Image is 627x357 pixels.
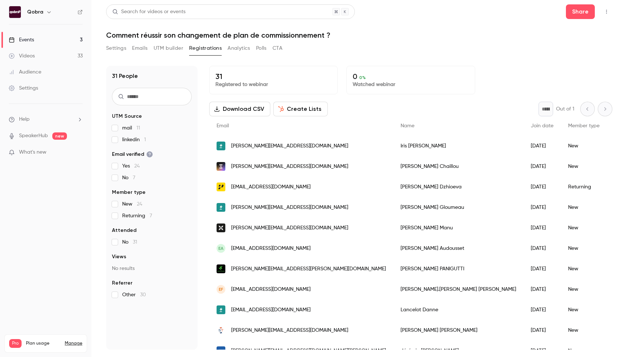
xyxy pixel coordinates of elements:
span: 7 [150,213,152,218]
button: Create Lists [273,102,328,116]
span: 31 [133,240,137,245]
div: New [561,197,607,218]
div: New [561,279,607,300]
span: Views [112,253,126,260]
img: shotgun.live [217,162,225,171]
h1: Comment réussir son changement de plan de commissionnement ? [106,31,612,40]
div: Audience [9,68,41,76]
span: UTM Source [112,113,142,120]
p: 0 [353,72,469,81]
span: 30 [140,292,146,297]
button: Settings [106,42,126,54]
div: [PERSON_NAME] Manu [393,218,523,238]
button: Registrations [189,42,222,54]
button: Analytics [228,42,250,54]
div: [PERSON_NAME] Chaillou [393,156,523,177]
div: [DATE] [523,156,561,177]
img: go-electra.com [217,305,225,314]
button: CTA [273,42,282,54]
div: Events [9,36,34,44]
div: New [561,136,607,156]
p: Out of 1 [556,105,574,113]
p: Registered to webinar [215,81,331,88]
div: [DATE] [523,279,561,300]
span: Member type [568,123,600,128]
span: Yes [122,162,140,170]
a: Manage [65,341,82,346]
img: go-electra.com [217,142,225,150]
span: What's new [19,149,46,156]
div: New [561,300,607,320]
span: 11 [136,125,140,131]
div: [DATE] [523,177,561,197]
span: 0 % [359,75,366,80]
span: Attended [112,227,136,234]
span: Email verified [112,151,153,158]
span: Pro [9,339,22,348]
span: Member type [112,189,146,196]
button: Emails [132,42,147,54]
span: Returning [122,212,152,219]
span: [PERSON_NAME][EMAIL_ADDRESS][DOMAIN_NAME] [231,224,348,232]
div: Settings [9,84,38,92]
div: New [561,218,607,238]
div: [DATE] [523,136,561,156]
span: Join date [531,123,553,128]
span: EA [218,245,224,252]
img: fr.urgo.com [217,346,225,355]
button: Share [566,4,595,19]
section: facet-groups [112,113,192,298]
iframe: Noticeable Trigger [74,149,83,156]
div: New [561,259,607,279]
span: Email [217,123,229,128]
span: [PERSON_NAME][EMAIL_ADDRESS][DOMAIN_NAME] [231,142,348,150]
p: 31 [215,72,331,81]
span: linkedin [122,136,146,143]
span: [EMAIL_ADDRESS][DOMAIN_NAME] [231,306,311,314]
p: No results [112,265,192,272]
a: SpeakerHub [19,132,48,140]
p: Watched webinar [353,81,469,88]
div: [DATE] [523,300,561,320]
div: [PERSON_NAME] Audousset [393,238,523,259]
div: Iris [PERSON_NAME] [393,136,523,156]
div: Returning [561,177,607,197]
div: Search for videos or events [112,8,185,16]
span: mail [122,124,140,132]
span: 24 [134,164,140,169]
span: Other [122,291,146,298]
span: No [122,174,135,181]
div: [PERSON_NAME].[PERSON_NAME] [PERSON_NAME] [393,279,523,300]
span: [EMAIL_ADDRESS][DOMAIN_NAME] [231,183,311,191]
span: [PERSON_NAME][EMAIL_ADDRESS][DOMAIN_NAME] [231,163,348,170]
span: Help [19,116,30,123]
span: [PERSON_NAME][EMAIL_ADDRESS][DOMAIN_NAME] [231,327,348,334]
div: [DATE] [523,197,561,218]
div: New [561,320,607,341]
img: jobteaser.com [217,264,225,273]
div: [DATE] [523,320,561,341]
div: [PERSON_NAME] PANIGUTTI [393,259,523,279]
span: 24 [137,202,142,207]
img: go-electra.com [217,203,225,212]
h6: Qobra [27,8,43,16]
div: [PERSON_NAME] [PERSON_NAME] [393,320,523,341]
button: UTM builder [154,42,183,54]
div: Lancelot Danne [393,300,523,320]
span: [PERSON_NAME][EMAIL_ADDRESS][DOMAIN_NAME] [231,204,348,211]
img: Qobra [9,6,21,18]
button: Polls [256,42,267,54]
img: qonto.com [217,223,225,232]
span: 7 [133,175,135,180]
h1: 31 People [112,72,138,80]
div: [PERSON_NAME] Gloumeau [393,197,523,218]
div: New [561,156,607,177]
span: 1 [144,137,146,142]
li: help-dropdown-opener [9,116,83,123]
span: ef [219,286,223,293]
span: [PERSON_NAME][EMAIL_ADDRESS][DOMAIN_NAME][PERSON_NAME] [231,347,386,355]
div: [DATE] [523,238,561,259]
div: [DATE] [523,218,561,238]
div: New [561,238,607,259]
span: [EMAIL_ADDRESS][DOMAIN_NAME] [231,286,311,293]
